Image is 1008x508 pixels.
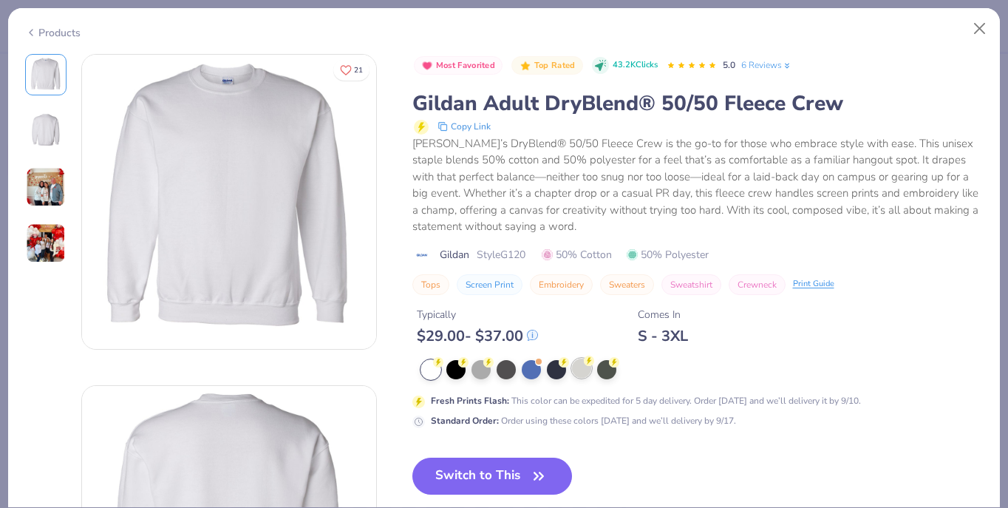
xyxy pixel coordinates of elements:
[534,61,576,70] span: Top Rated
[511,56,582,75] button: Badge Button
[412,249,432,261] img: brand logo
[723,59,735,71] span: 5.0
[966,15,994,43] button: Close
[433,118,495,135] button: copy to clipboard
[412,274,449,295] button: Tops
[26,223,66,263] img: User generated content
[431,414,736,427] div: Order using these colors [DATE] and we’ll delivery by 9/17.
[431,415,499,427] strong: Standard Order :
[431,394,861,407] div: This color can be expedited for 5 day delivery. Order [DATE] and we’ll delivery it by 9/10.
[627,247,709,263] span: 50% Polyester
[417,307,538,322] div: Typically
[457,274,522,295] button: Screen Print
[436,61,495,70] span: Most Favorited
[431,395,509,407] strong: Fresh Prints Flash :
[417,327,538,345] div: $ 29.00 - $ 37.00
[333,59,370,81] button: Like
[440,247,469,263] span: Gildan
[520,60,531,72] img: Top Rated sort
[26,167,66,207] img: User generated content
[412,458,573,495] button: Switch to This
[28,57,64,92] img: Front
[25,25,81,41] div: Products
[530,274,593,295] button: Embroidery
[729,274,786,295] button: Crewneck
[638,307,688,322] div: Comes In
[661,274,721,295] button: Sweatshirt
[412,89,984,118] div: Gildan Adult DryBlend® 50/50 Fleece Crew
[638,327,688,345] div: S - 3XL
[741,58,792,72] a: 6 Reviews
[542,247,612,263] span: 50% Cotton
[600,274,654,295] button: Sweaters
[354,67,363,74] span: 21
[412,135,984,235] div: [PERSON_NAME]’s DryBlend® 50/50 Fleece Crew is the go-to for those who embrace style with ease. T...
[421,60,433,72] img: Most Favorited sort
[667,54,717,78] div: 5.0 Stars
[477,247,525,263] span: Style G120
[613,59,658,72] span: 43.2K Clicks
[28,113,64,149] img: Back
[414,56,503,75] button: Badge Button
[793,278,834,291] div: Print Guide
[82,55,376,349] img: Front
